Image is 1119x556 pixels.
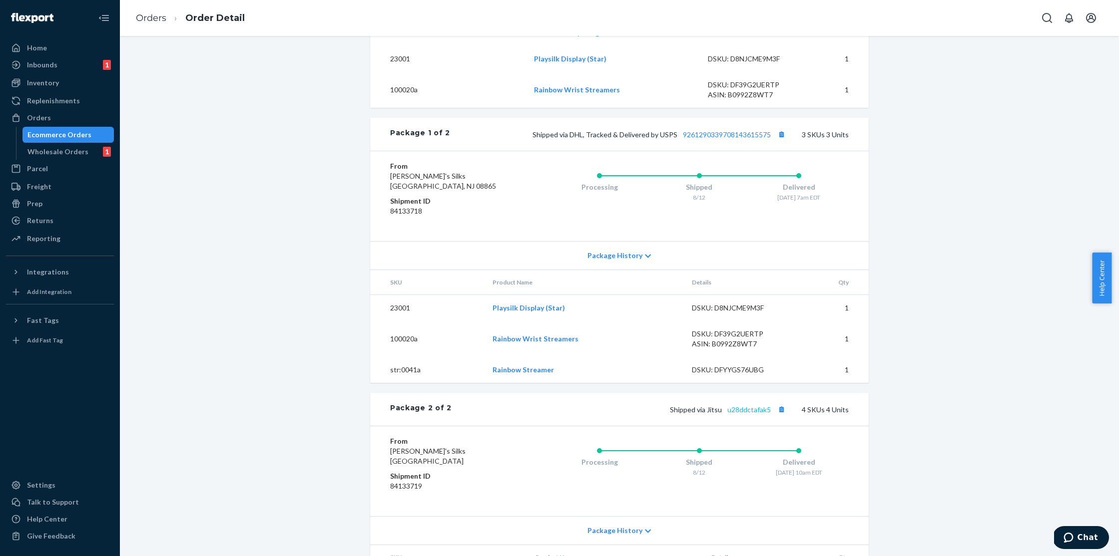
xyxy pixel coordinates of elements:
button: Fast Tags [6,312,114,328]
a: Add Fast Tag [6,332,114,348]
td: 1 [810,72,869,108]
div: Freight [27,182,51,192]
div: Add Integration [27,287,71,296]
button: Give Feedback [6,528,114,544]
th: Product Name [485,270,684,295]
a: Rainbow Wrist Streamers [493,334,578,343]
a: Order Detail [185,12,245,23]
td: 1 [793,321,869,357]
a: Orders [6,110,114,126]
a: Playsilk Display (Star) [493,303,565,312]
a: 9261290339708143615575 [683,130,771,139]
div: ASIN: B0992Z8WT7 [708,90,802,100]
div: Talk to Support [27,497,79,507]
a: Freight [6,179,114,195]
div: DSKU: D8NJCME9M3F [708,54,802,64]
div: Wholesale Orders [27,147,88,157]
button: Open Search Box [1037,8,1057,28]
a: Inventory [6,75,114,91]
th: SKU [370,270,485,295]
button: Close Navigation [94,8,114,28]
dt: Shipment ID [390,471,510,481]
span: [PERSON_NAME]'s Silks [GEOGRAPHIC_DATA] [390,447,466,465]
div: Package 2 of 2 [390,403,452,416]
td: 23001 [370,46,526,72]
div: Help Center [27,514,67,524]
div: Reporting [27,234,60,244]
div: ASIN: B0992Z8WT7 [692,339,786,349]
a: Replenishments [6,93,114,109]
span: Shipped via DHL, Tracked & Delivered by USPS [533,130,788,139]
div: Replenishments [27,96,80,106]
span: [PERSON_NAME]'s Silks [GEOGRAPHIC_DATA], NJ 08865 [390,172,496,190]
iframe: Opens a widget where you can chat to one of our agents [1054,526,1109,551]
a: Ecommerce Orders [22,127,114,143]
a: Inbounds1 [6,57,114,73]
div: Orders [27,113,51,123]
div: 3 SKUs 3 Units [450,128,849,141]
div: 1 [103,60,111,70]
div: Home [27,43,47,53]
div: 8/12 [649,468,749,477]
td: 1 [793,357,869,383]
a: Home [6,40,114,56]
td: 100020a [370,72,526,108]
span: Package History [587,526,642,536]
div: Inventory [27,78,59,88]
div: Returns [27,216,53,226]
a: Rainbow Wrist Streamers [534,85,620,94]
div: Inbounds [27,60,57,70]
div: Ecommerce Orders [27,130,91,140]
a: Reporting [6,231,114,247]
div: Fast Tags [27,315,59,325]
dt: From [390,436,510,446]
a: Add Integration [6,284,114,300]
td: 1 [810,46,869,72]
a: Playsilk Display (Star) [534,54,606,63]
div: DSKU: DFYYGS76UBG [692,365,786,375]
button: Open account menu [1081,8,1101,28]
th: Details [684,270,794,295]
span: Shipped via Jitsu [670,405,788,414]
div: 4 SKUs 4 Units [452,403,849,416]
a: Orders [136,12,166,23]
td: 100020a [370,321,485,357]
a: Help Center [6,511,114,527]
button: Copy tracking number [775,403,788,416]
div: Processing [550,457,649,467]
td: 23001 [370,295,485,321]
a: Prep [6,196,114,212]
div: Shipped [649,182,749,192]
span: Package History [587,251,642,261]
button: Open notifications [1059,8,1079,28]
td: 1 [793,295,869,321]
div: 8/12 [649,193,749,202]
div: [DATE] 10am EDT [749,468,849,477]
div: Parcel [27,164,48,174]
button: Integrations [6,264,114,280]
div: Add Fast Tag [27,336,63,344]
div: Processing [550,182,649,192]
dt: From [390,161,510,171]
button: Help Center [1092,253,1112,303]
div: DSKU: DF39G2UERTP [692,329,786,339]
div: Prep [27,199,42,209]
dt: Shipment ID [390,196,510,206]
a: u28ddctafak5 [727,405,771,414]
a: Parcel [6,161,114,177]
div: Package 1 of 2 [390,128,450,141]
div: Settings [27,480,55,490]
td: str:0041a [370,357,485,383]
div: 1 [103,147,111,157]
div: Delivered [749,182,849,192]
button: Copy tracking number [775,128,788,141]
div: Integrations [27,267,69,277]
div: Give Feedback [27,531,75,541]
a: Returns [6,213,114,229]
th: Qty [793,270,869,295]
div: DSKU: D8NJCME9M3F [692,303,786,313]
div: Delivered [749,457,849,467]
img: Flexport logo [11,13,53,23]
